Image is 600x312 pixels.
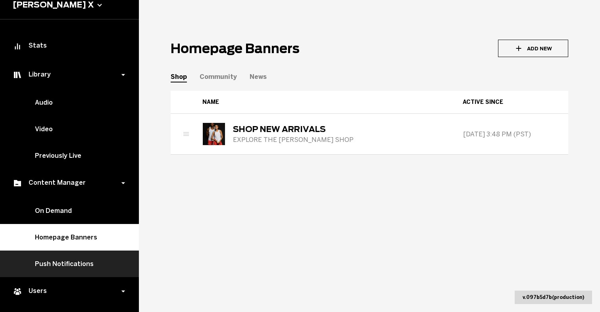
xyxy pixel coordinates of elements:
div: Shop [171,73,187,80]
div: News [250,73,267,80]
h1: Homepage Banners [171,41,300,56]
button: Add New [498,40,568,57]
img: SHOP NEW ARRIVALS [203,123,225,145]
div: v. 097b5d7b ( production ) [515,291,592,304]
div: EXPLORE THE [PERSON_NAME] SHOP [233,136,354,144]
div: Community [200,73,237,80]
th: Name [194,91,455,114]
div: Stats [13,42,126,51]
div: Library [13,70,122,80]
th: Active since [455,91,568,114]
span: [DATE] 3:48 PM (PST) [463,130,531,138]
div: SHOP NEW ARRIVALS [233,124,354,134]
div: Users [13,287,122,296]
tr: SHOP NEW ARRIVALSSHOP NEW ARRIVALSEXPLORE THE [PERSON_NAME] SHOP[DATE] 3:48 PM (PST) [171,114,568,155]
div: Content Manager [13,178,122,188]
